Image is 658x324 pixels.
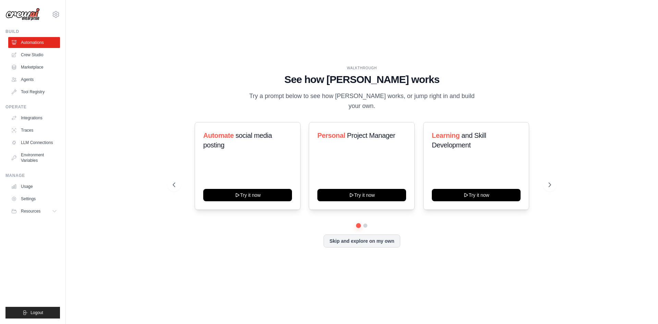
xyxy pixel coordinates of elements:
a: Settings [8,193,60,204]
button: Try it now [432,189,521,201]
a: Agents [8,74,60,85]
a: Tool Registry [8,86,60,97]
div: Operate [5,104,60,110]
button: Skip and explore on my own [324,235,400,248]
a: Environment Variables [8,149,60,166]
span: Personal [317,132,345,139]
a: LLM Connections [8,137,60,148]
span: social media posting [203,132,272,149]
button: Resources [8,206,60,217]
button: Try it now [317,189,406,201]
button: Logout [5,307,60,319]
span: Automate [203,132,234,139]
h1: See how [PERSON_NAME] works [173,73,551,86]
a: Crew Studio [8,49,60,60]
span: Logout [31,310,43,315]
a: Usage [8,181,60,192]
iframe: Chat Widget [624,291,658,324]
img: Logo [5,8,40,21]
span: Resources [21,208,40,214]
span: Project Manager [347,132,395,139]
a: Automations [8,37,60,48]
a: Integrations [8,112,60,123]
div: Build [5,29,60,34]
span: Learning [432,132,460,139]
button: Try it now [203,189,292,201]
div: WALKTHROUGH [173,65,551,71]
div: Manage [5,173,60,178]
a: Traces [8,125,60,136]
span: and Skill Development [432,132,486,149]
p: Try a prompt below to see how [PERSON_NAME] works, or jump right in and build your own. [247,91,477,111]
a: Marketplace [8,62,60,73]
